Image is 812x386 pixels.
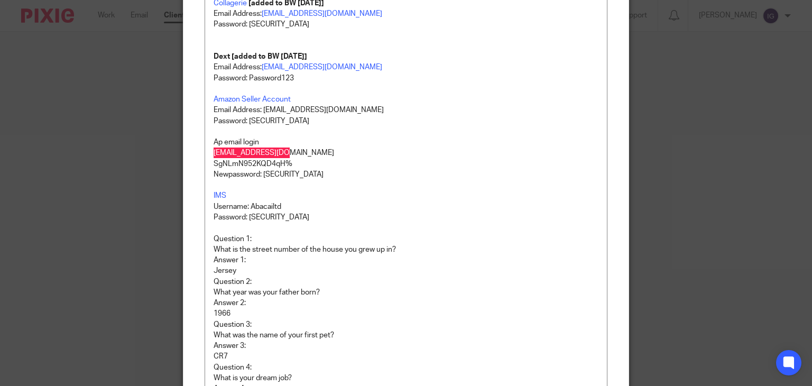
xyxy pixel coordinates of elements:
a: [EMAIL_ADDRESS][DOMAIN_NAME] [262,10,382,17]
strong: [added to BW [DATE]] [232,53,307,60]
p: SgNLmN952KQD4qH% [214,159,599,169]
p: Username: Abacailtd [214,201,599,212]
a: Amazon Seller Account [214,96,291,103]
p: What was the name of your first pet? [214,330,599,341]
p: Answer 3: [214,341,599,351]
p: What is the street number of the house you grew up in? [214,244,599,255]
p: 1966 [214,308,599,319]
p: What year was your father born? [214,287,599,298]
p: Answer 1: [214,255,599,265]
p: Password: [SECURITY_DATA] [214,116,599,126]
p: What is your dream job? [214,373,599,383]
p: Password: [SECURITY_DATA] [214,19,599,30]
a: [EMAIL_ADDRESS][DOMAIN_NAME] [262,63,382,71]
p: CR7 [214,351,599,362]
p: Email Address: [214,8,599,19]
p: Question 2: [214,277,599,287]
p: Email Address: [214,62,599,72]
strong: Dext [214,53,230,60]
p: Jersey [214,265,599,276]
p: Password: Password123 [214,73,599,84]
p: Ap email login [214,137,599,148]
p: Question 3: [214,319,599,330]
p: Question 4: [214,362,599,373]
p: Newpassword: [SECURITY_DATA] [214,169,599,180]
p: [EMAIL_ADDRESS][DOMAIN_NAME] [214,148,599,158]
a: IMS [214,192,226,199]
p: Email Address: [EMAIL_ADDRESS][DOMAIN_NAME] [214,105,599,115]
p: Question 1: [214,234,599,244]
p: Answer 2: [214,298,599,308]
p: Password: [SECURITY_DATA] [214,212,599,223]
